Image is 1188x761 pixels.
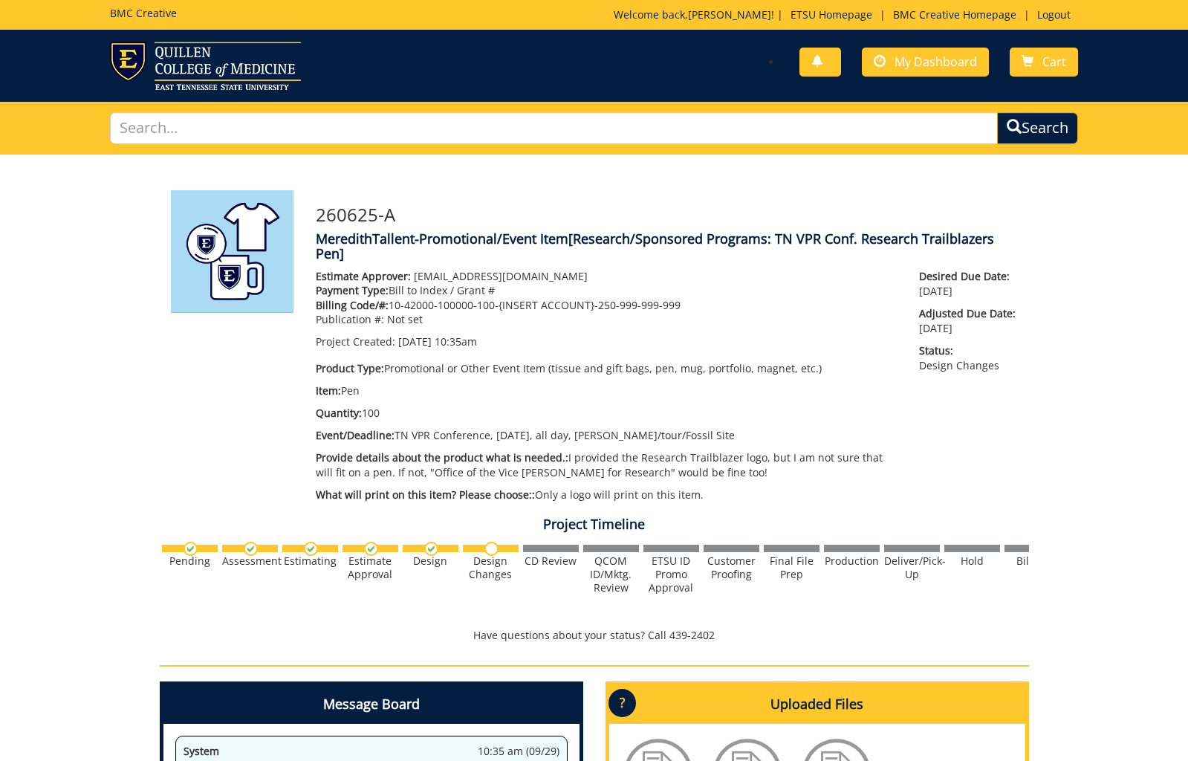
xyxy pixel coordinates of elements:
span: System [184,744,219,758]
p: 100 [316,406,898,421]
div: Hold [944,554,1000,568]
p: [DATE] [919,306,1017,336]
span: My Dashboard [895,54,977,70]
p: Design Changes [919,343,1017,373]
img: Product featured image [171,190,293,313]
h4: Message Board [163,685,580,724]
h4: Project Timeline [160,517,1029,532]
span: What will print on this item? Please choose:: [316,488,535,502]
span: Project Created: [316,334,395,349]
p: ? [608,689,636,717]
button: Search [997,112,1078,144]
p: 10-42000-100000-100-{INSERT ACCOUNT}-250-999-999-999 [316,298,898,313]
p: Bill to Index / Grant # [316,283,898,298]
p: I provided the Research Trailblazer logo, but I am not sure that will fit on a pen. If not, "Offi... [316,450,898,480]
img: checkmark [244,542,258,556]
div: Estimate Approval [343,554,398,581]
input: Search... [110,112,998,144]
div: Production [824,554,880,568]
h4: MeredithTallent-Promotional/Event Item [316,232,1018,262]
a: [PERSON_NAME] [688,7,771,22]
p: [EMAIL_ADDRESS][DOMAIN_NAME] [316,269,898,284]
div: QCOM ID/Mktg. Review [583,554,639,595]
div: Design Changes [463,554,519,581]
p: Pen [316,383,898,398]
span: Event/Deadline: [316,428,395,442]
a: My Dashboard [862,48,989,77]
div: Billing [1004,554,1060,568]
span: 10:35 am (09/29) [478,744,559,759]
p: Promotional or Other Event Item (tissue and gift bags, pen, mug, portfolio, magnet, etc.) [316,361,898,376]
span: Estimate Approver: [316,269,411,283]
span: Provide details about the product what is needed.: [316,450,568,464]
img: checkmark [184,542,198,556]
span: Publication #: [316,312,384,326]
a: Logout [1030,7,1078,22]
a: BMC Creative Homepage [886,7,1024,22]
img: checkmark [424,542,438,556]
img: checkmark [304,542,318,556]
div: Design [403,554,458,568]
a: ETSU Homepage [783,7,880,22]
h4: Uploaded Files [609,685,1025,724]
p: [DATE] [919,269,1017,299]
p: Welcome back, ! | | | [614,7,1078,22]
span: [Research/Sponsored Programs: TN VPR Conf. Research Trailblazers Pen] [316,230,994,262]
img: checkmark [364,542,378,556]
div: Final File Prep [764,554,819,581]
span: Not set [387,312,423,326]
img: no [484,542,499,556]
span: Cart [1042,54,1066,70]
span: Billing Code/#: [316,298,389,312]
span: Desired Due Date: [919,269,1017,284]
div: ETSU ID Promo Approval [643,554,699,595]
div: Estimating [282,554,338,568]
a: Cart [1010,48,1078,77]
div: Customer Proofing [704,554,759,581]
p: Only a logo will print on this item. [316,488,898,502]
span: Item: [316,383,341,398]
span: Status: [919,343,1017,358]
div: Assessment [222,554,278,568]
p: Have questions about your status? Call 439-2402 [160,628,1029,643]
h3: 260625-A [316,205,1018,224]
span: Payment Type: [316,283,389,297]
div: CD Review [523,554,579,568]
div: Deliver/Pick-Up [884,554,940,581]
p: TN VPR Conference, [DATE], all day, [PERSON_NAME]/tour/Fossil Site [316,428,898,443]
div: Pending [162,554,218,568]
img: ETSU logo [110,42,301,90]
span: Adjusted Due Date: [919,306,1017,321]
span: Quantity: [316,406,362,420]
h5: BMC Creative [110,7,177,19]
span: Product Type: [316,361,384,375]
span: [DATE] 10:35am [398,334,477,349]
